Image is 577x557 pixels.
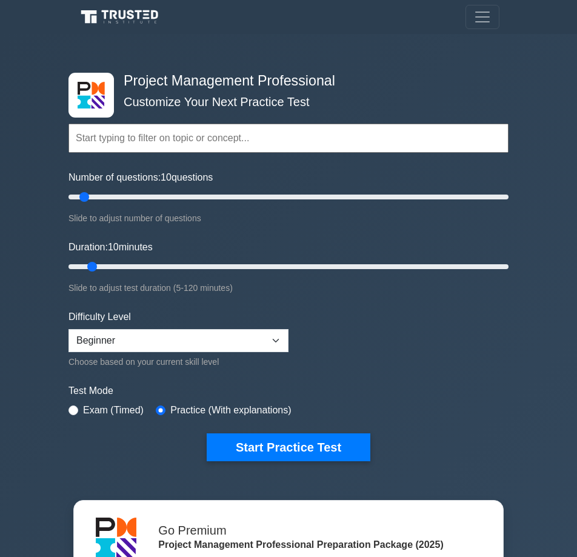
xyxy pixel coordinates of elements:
[465,5,499,29] button: Toggle navigation
[170,403,291,418] label: Practice (With explanations)
[83,403,144,418] label: Exam (Timed)
[68,124,509,153] input: Start typing to filter on topic or concept...
[68,281,509,295] div: Slide to adjust test duration (5-120 minutes)
[68,310,131,324] label: Difficulty Level
[68,240,153,255] label: Duration: minutes
[68,355,288,369] div: Choose based on your current skill level
[207,433,370,461] button: Start Practice Test
[68,384,509,398] label: Test Mode
[119,73,449,90] h4: Project Management Professional
[68,211,509,225] div: Slide to adjust number of questions
[161,172,172,182] span: 10
[68,170,213,185] label: Number of questions: questions
[108,242,119,252] span: 10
